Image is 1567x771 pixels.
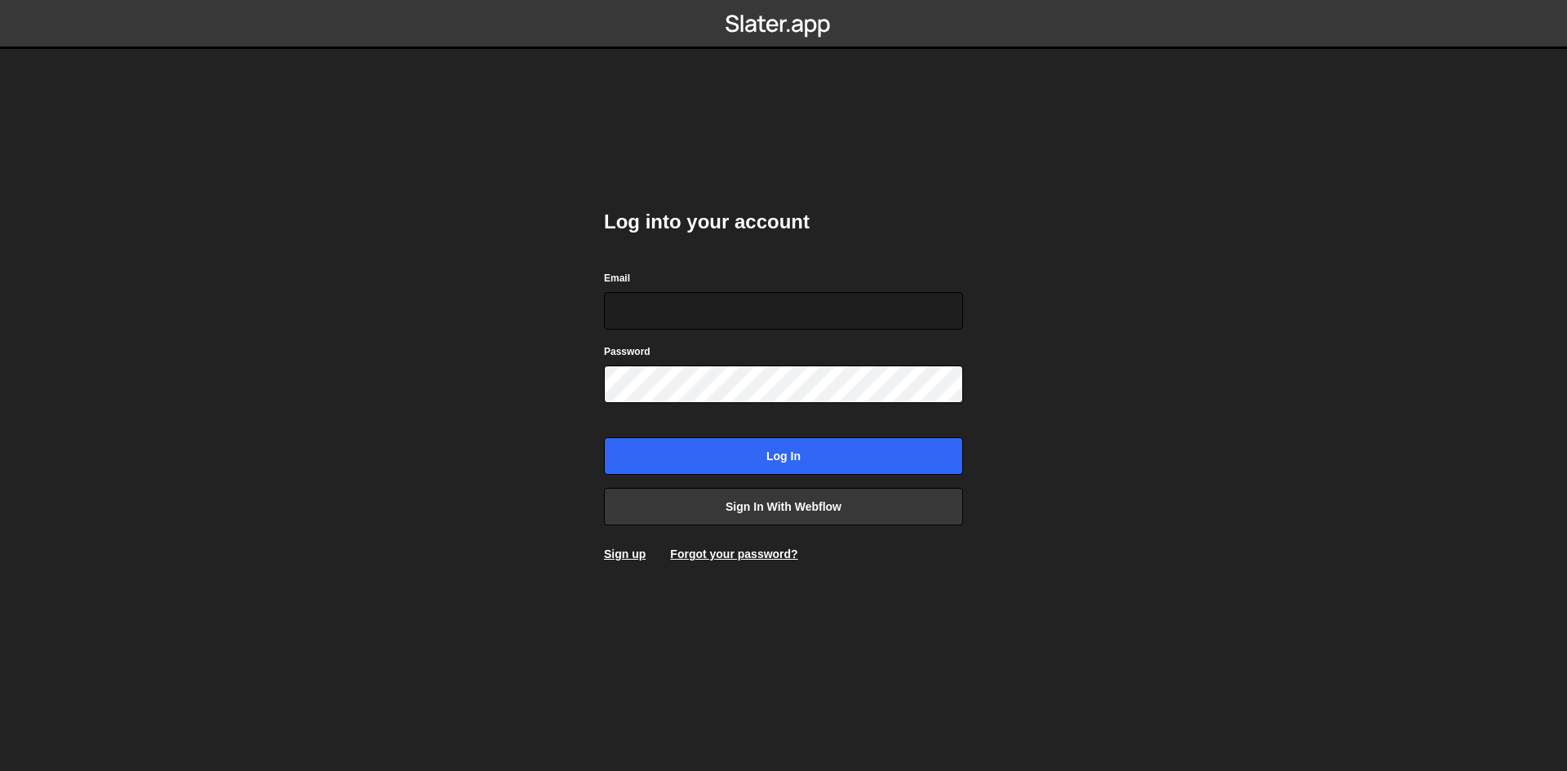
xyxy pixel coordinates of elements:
[604,270,630,286] label: Email
[604,547,646,561] a: Sign up
[670,547,797,561] a: Forgot your password?
[604,488,963,525] a: Sign in with Webflow
[604,343,650,360] label: Password
[604,209,963,235] h2: Log into your account
[604,437,963,475] input: Log in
